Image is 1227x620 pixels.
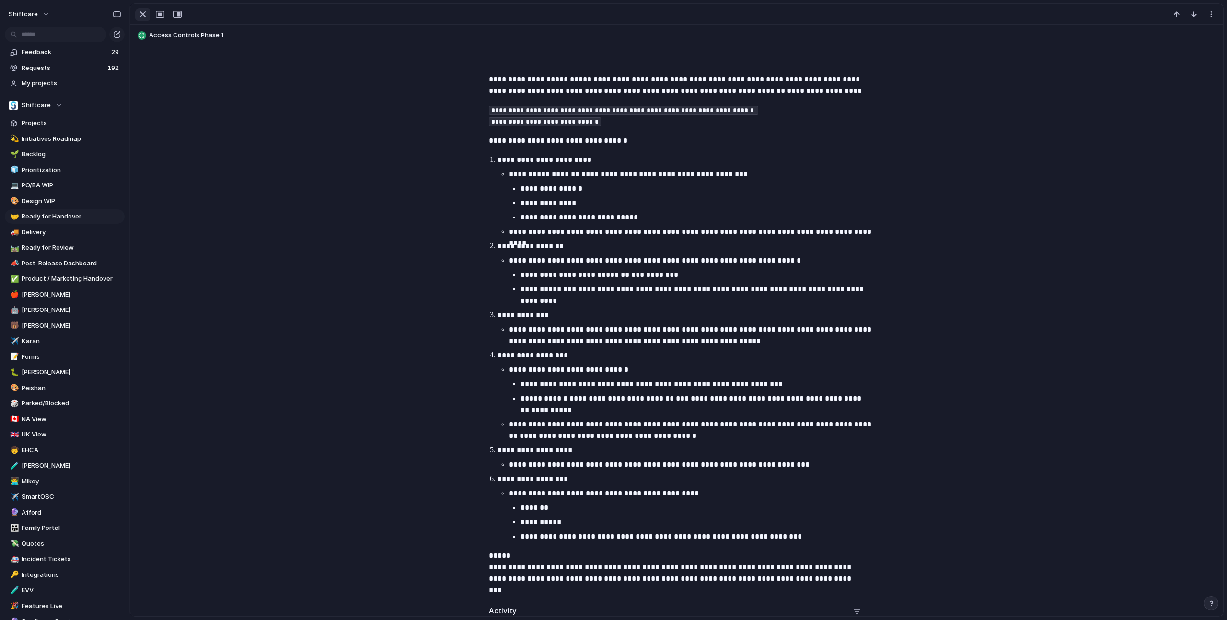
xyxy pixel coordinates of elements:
[10,289,17,300] div: 🍎
[22,414,121,424] span: NA View
[5,287,125,302] div: 🍎[PERSON_NAME]
[9,336,18,346] button: ✈️
[5,459,125,473] a: 🧪[PERSON_NAME]
[22,243,121,253] span: Ready for Review
[9,274,18,284] button: ✅
[9,446,18,455] button: 🧒
[5,412,125,426] a: 🇨🇦NA View
[10,429,17,440] div: 🇬🇧
[10,211,17,222] div: 🤝
[10,600,17,611] div: 🎉
[5,537,125,551] div: 💸Quotes
[135,28,1219,43] button: Access Controls Phase 1
[22,570,121,580] span: Integrations
[5,350,125,364] a: 📝Forms
[9,523,18,533] button: 👪
[22,523,121,533] span: Family Portal
[5,76,125,91] a: My projects
[10,336,17,347] div: ✈️
[5,381,125,395] div: 🎨Peishan
[5,303,125,317] div: 🤖[PERSON_NAME]
[22,134,121,144] span: Initiatives Roadmap
[10,492,17,503] div: ✈️
[5,583,125,597] a: 🧪EVV
[22,101,51,110] span: Shiftcare
[22,196,121,206] span: Design WIP
[10,258,17,269] div: 📣
[5,116,125,130] a: Projects
[5,365,125,379] div: 🐛[PERSON_NAME]
[9,414,18,424] button: 🇨🇦
[9,149,18,159] button: 🌱
[107,63,121,73] span: 192
[111,47,121,57] span: 29
[22,336,121,346] span: Karan
[5,396,125,411] div: 🎲Parked/Blocked
[9,196,18,206] button: 🎨
[5,61,125,75] a: Requests192
[5,241,125,255] div: 🛤️Ready for Review
[5,568,125,582] div: 🔑Integrations
[9,165,18,175] button: 🧊
[5,599,125,613] div: 🎉Features Live
[5,272,125,286] a: ✅Product / Marketing Handover
[9,554,18,564] button: 🚑
[10,585,17,596] div: 🧪
[5,319,125,333] div: 🐻[PERSON_NAME]
[5,132,125,146] a: 💫Initiatives Roadmap
[5,209,125,224] div: 🤝Ready for Handover
[22,601,121,611] span: Features Live
[9,508,18,517] button: 🔮
[9,539,18,549] button: 💸
[5,552,125,566] a: 🚑Incident Tickets
[5,427,125,442] a: 🇬🇧UK View
[9,492,18,502] button: ✈️
[9,570,18,580] button: 🔑
[22,492,121,502] span: SmartOSC
[5,443,125,458] a: 🧒EHCA
[22,305,121,315] span: [PERSON_NAME]
[5,194,125,208] a: 🎨Design WIP
[10,398,17,409] div: 🎲
[10,227,17,238] div: 🚚
[10,507,17,518] div: 🔮
[10,476,17,487] div: 👨‍💻
[22,539,121,549] span: Quotes
[22,477,121,486] span: Mikey
[9,430,18,439] button: 🇬🇧
[10,554,17,565] div: 🚑
[5,521,125,535] a: 👪Family Portal
[5,490,125,504] a: ✈️SmartOSC
[5,98,125,113] button: Shiftcare
[9,383,18,393] button: 🎨
[9,477,18,486] button: 👨‍💻
[489,606,517,617] h2: Activity
[10,382,17,393] div: 🎨
[10,180,17,191] div: 💻
[5,147,125,161] a: 🌱Backlog
[10,445,17,456] div: 🧒
[10,367,17,378] div: 🐛
[22,63,104,73] span: Requests
[149,31,1219,40] span: Access Controls Phase 1
[5,505,125,520] div: 🔮Afford
[10,413,17,425] div: 🇨🇦
[22,79,121,88] span: My projects
[9,352,18,362] button: 📝
[9,212,18,221] button: 🤝
[5,45,125,59] a: Feedback29
[22,430,121,439] span: UK View
[9,601,18,611] button: 🎉
[10,274,17,285] div: ✅
[9,134,18,144] button: 💫
[9,259,18,268] button: 📣
[10,538,17,549] div: 💸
